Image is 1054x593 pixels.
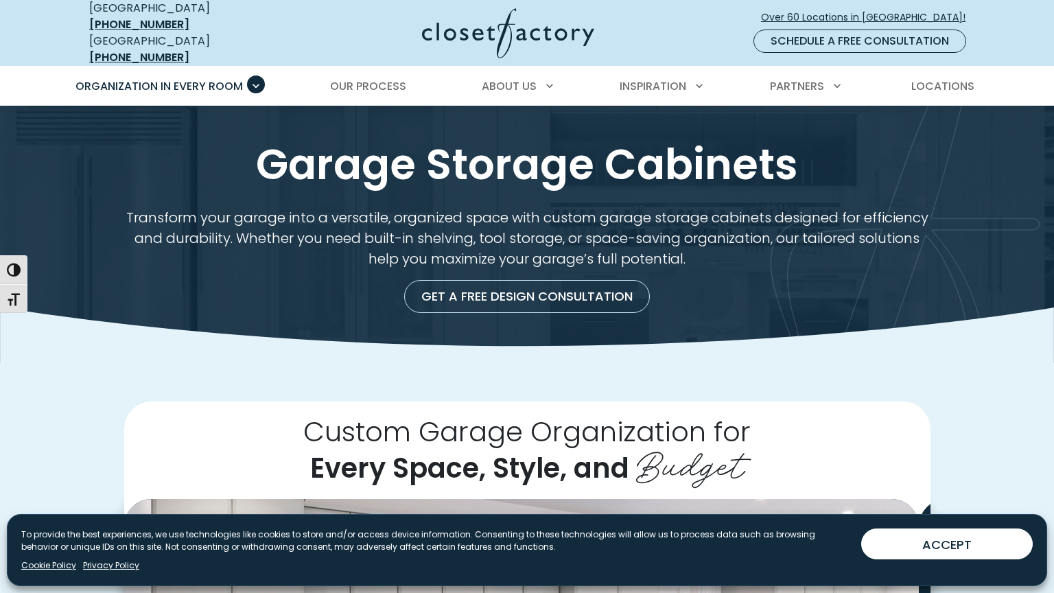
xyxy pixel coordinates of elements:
[89,33,288,66] div: [GEOGRAPHIC_DATA]
[66,67,988,106] nav: Primary Menu
[303,412,751,451] span: Custom Garage Organization for
[620,78,686,94] span: Inspiration
[636,434,745,489] span: Budget
[753,30,966,53] a: Schedule a Free Consultation
[89,49,189,65] a: [PHONE_NUMBER]
[86,139,968,191] h1: Garage Storage Cabinets
[21,528,850,553] p: To provide the best experiences, we use technologies like cookies to store and/or access device i...
[770,78,824,94] span: Partners
[83,559,139,572] a: Privacy Policy
[89,16,189,32] a: [PHONE_NUMBER]
[310,449,629,487] span: Every Space, Style, and
[124,207,930,269] p: Transform your garage into a versatile, organized space with custom garage storage cabinets desig...
[761,10,976,25] span: Over 60 Locations in [GEOGRAPHIC_DATA]!
[75,78,243,94] span: Organization in Every Room
[760,5,977,30] a: Over 60 Locations in [GEOGRAPHIC_DATA]!
[330,78,406,94] span: Our Process
[422,8,594,58] img: Closet Factory Logo
[404,280,650,313] a: Get a Free Design Consultation
[911,78,974,94] span: Locations
[861,528,1033,559] button: ACCEPT
[482,78,537,94] span: About Us
[21,559,76,572] a: Cookie Policy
